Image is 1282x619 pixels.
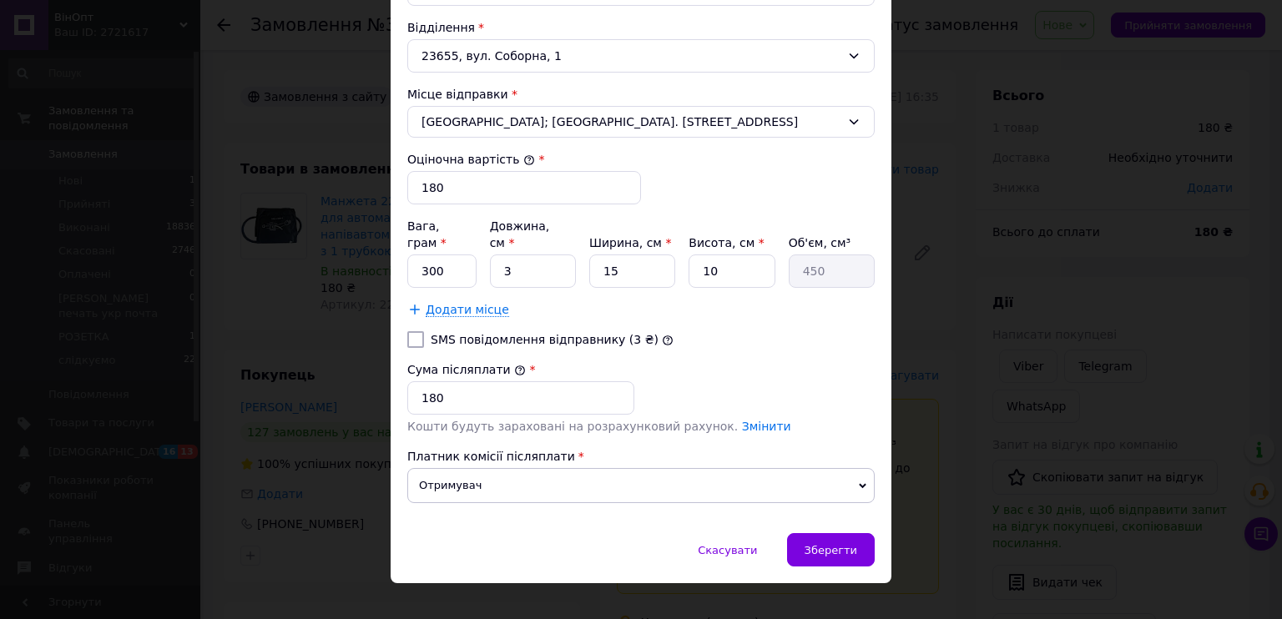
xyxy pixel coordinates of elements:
[589,236,671,249] label: Ширина, см
[407,19,875,36] div: Відділення
[431,333,659,346] label: SMS повідомлення відправнику (3 ₴)
[742,420,791,433] a: Змінити
[407,39,875,73] div: 23655, вул. Соборна, 1
[407,219,447,249] label: Вага, грам
[407,363,526,376] label: Сума післяплати
[407,450,575,463] span: Платник комісії післяплати
[407,420,791,433] span: Кошти будуть зараховані на розрахунковий рахунок.
[407,468,875,503] span: Отримувач
[689,236,764,249] label: Висота, см
[490,219,550,249] label: Довжина, см
[407,86,875,103] div: Місце відправки
[421,113,840,130] span: [GEOGRAPHIC_DATA]; [GEOGRAPHIC_DATA]. [STREET_ADDRESS]
[698,544,757,556] span: Скасувати
[407,153,535,166] label: Оціночна вартість
[805,544,857,556] span: Зберегти
[426,303,509,317] span: Додати місце
[789,234,875,251] div: Об'єм, см³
